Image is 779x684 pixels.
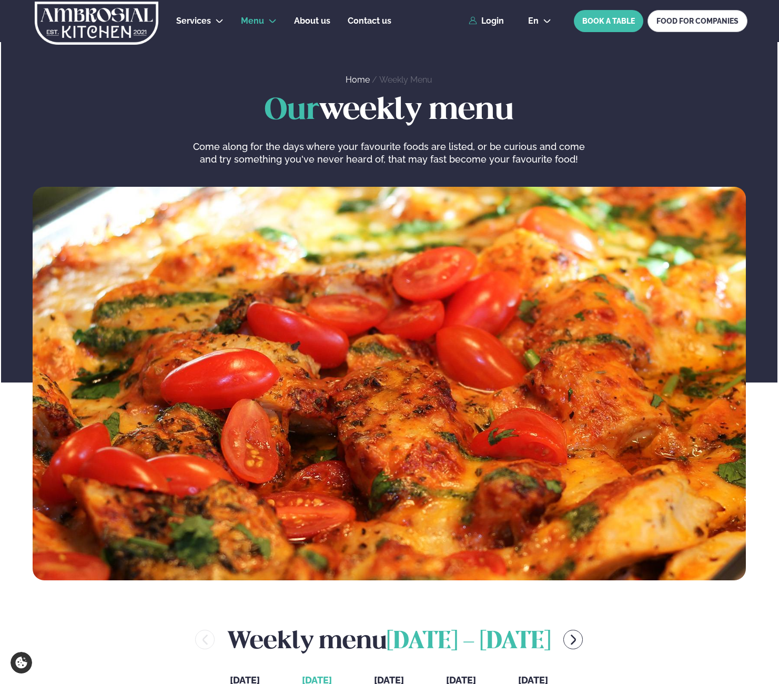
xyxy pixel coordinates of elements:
[176,15,211,27] a: Services
[294,15,330,27] a: About us
[563,630,583,649] button: menu-btn-right
[176,16,211,26] span: Services
[348,15,391,27] a: Contact us
[648,10,747,32] a: FOOD FOR COMPANIES
[469,16,504,26] a: Login
[190,140,588,166] p: Come along for the days where your favourite foods are listed, or be curious and come and try som...
[195,630,215,649] button: menu-btn-left
[34,2,159,45] img: logo
[387,630,551,653] span: [DATE] - [DATE]
[528,17,539,25] span: en
[265,96,319,125] span: Our
[346,75,370,85] a: Home
[574,10,643,32] button: BOOK A TABLE
[241,15,264,27] a: Menu
[348,16,391,26] span: Contact us
[33,187,746,580] img: image alt
[379,75,432,85] a: Weekly Menu
[294,16,330,26] span: About us
[33,94,746,128] h1: weekly menu
[372,75,379,85] span: /
[11,652,32,673] a: Cookie settings
[520,17,560,25] button: en
[227,622,551,657] h2: Weekly menu
[241,16,264,26] span: Menu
